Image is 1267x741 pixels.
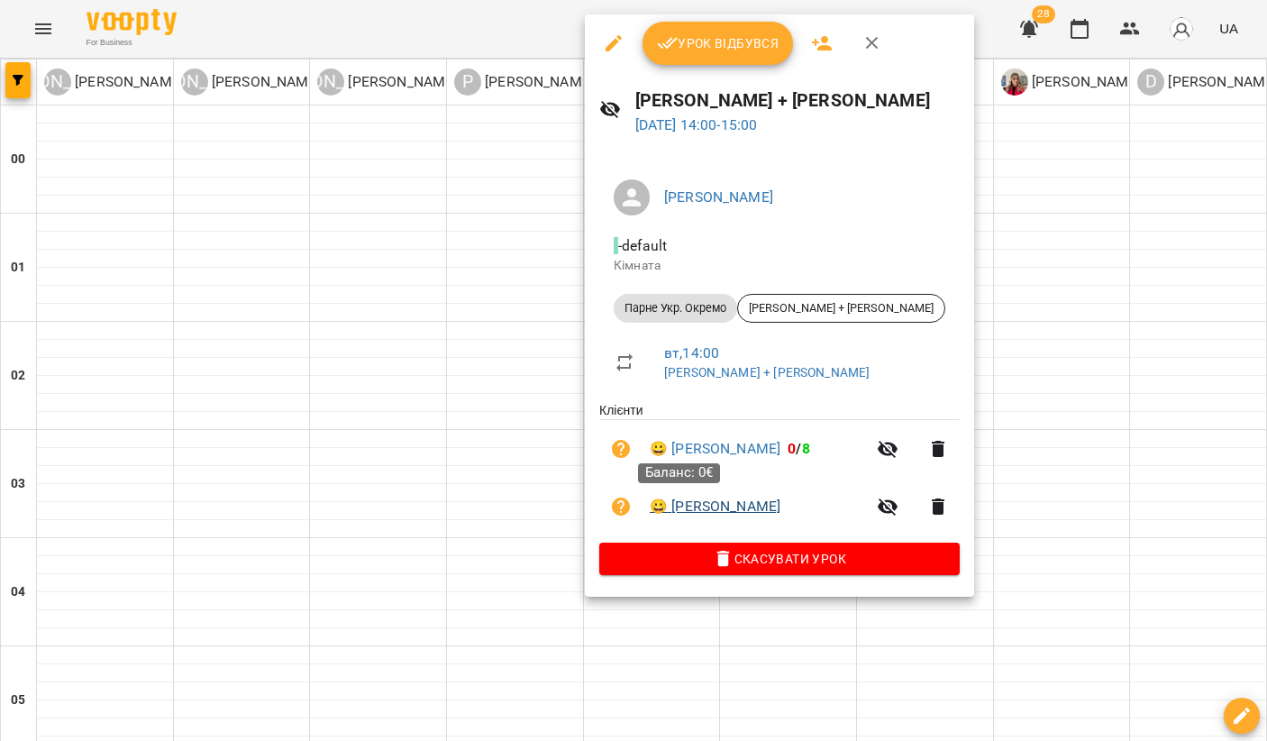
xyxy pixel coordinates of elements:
ul: Клієнти [599,401,960,542]
span: Баланс: 0€ [645,464,713,480]
span: 0 [788,440,796,457]
a: [PERSON_NAME] [664,188,773,206]
a: [DATE] 14:00-15:00 [635,116,758,133]
span: Парне Укр. Окремо [614,300,737,316]
button: Візит ще не сплачено. Додати оплату? [599,427,643,471]
b: / [788,440,809,457]
div: [PERSON_NAME] + [PERSON_NAME] [737,294,945,323]
button: Урок відбувся [643,22,794,65]
span: 8 [802,440,810,457]
p: Кімната [614,257,945,275]
a: 😀 [PERSON_NAME] [650,438,780,460]
span: [PERSON_NAME] + [PERSON_NAME] [738,300,944,316]
span: Урок відбувся [657,32,779,54]
a: [PERSON_NAME] + [PERSON_NAME] [664,365,870,380]
a: 😀 [PERSON_NAME] [650,496,780,517]
button: Візит ще не сплачено. Додати оплату? [599,485,643,528]
span: Скасувати Урок [614,548,945,570]
span: - default [614,237,670,254]
a: вт , 14:00 [664,344,719,361]
h6: [PERSON_NAME] + [PERSON_NAME] [635,87,960,114]
button: Скасувати Урок [599,543,960,575]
